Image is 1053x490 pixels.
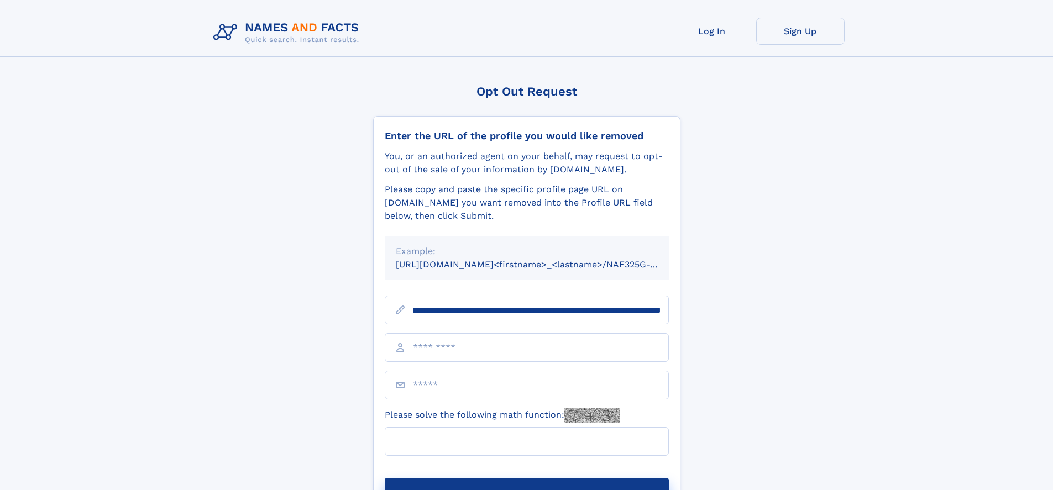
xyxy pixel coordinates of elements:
[385,183,669,223] div: Please copy and paste the specific profile page URL on [DOMAIN_NAME] you want removed into the Pr...
[668,18,756,45] a: Log In
[396,259,690,270] small: [URL][DOMAIN_NAME]<firstname>_<lastname>/NAF325G-xxxxxxxx
[385,150,669,176] div: You, or an authorized agent on your behalf, may request to opt-out of the sale of your informatio...
[396,245,658,258] div: Example:
[373,85,680,98] div: Opt Out Request
[385,408,620,423] label: Please solve the following math function:
[756,18,845,45] a: Sign Up
[385,130,669,142] div: Enter the URL of the profile you would like removed
[209,18,368,48] img: Logo Names and Facts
